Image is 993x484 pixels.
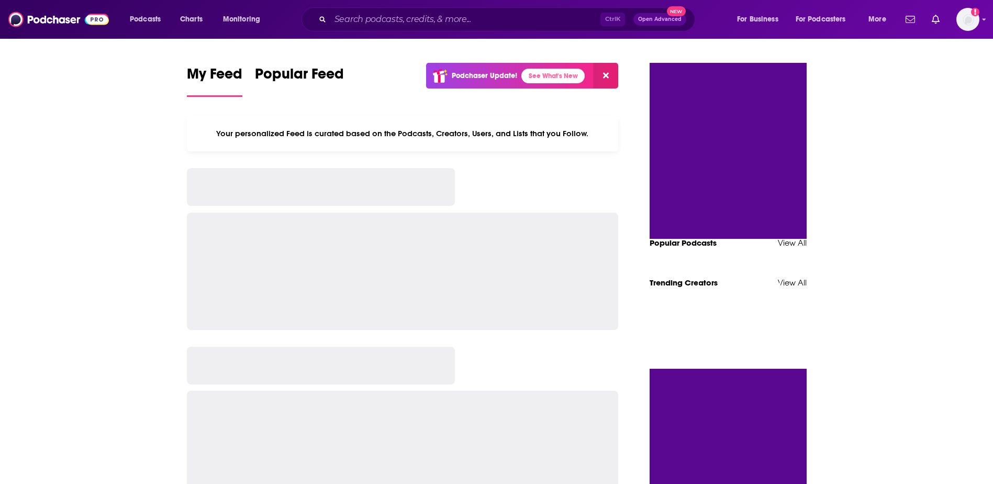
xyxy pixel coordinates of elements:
[667,6,686,16] span: New
[633,13,686,26] button: Open AdvancedNew
[928,10,944,28] a: Show notifications dropdown
[650,278,718,288] a: Trending Creators
[187,116,619,151] div: Your personalized Feed is curated based on the Podcasts, Creators, Users, and Lists that you Follow.
[122,11,174,28] button: open menu
[130,12,161,27] span: Podcasts
[187,65,242,97] a: My Feed
[956,8,979,31] span: Logged in as Shift_2
[796,12,846,27] span: For Podcasters
[730,11,791,28] button: open menu
[180,12,203,27] span: Charts
[173,11,209,28] a: Charts
[971,8,979,16] svg: Add a profile image
[187,65,242,89] span: My Feed
[778,238,807,248] a: View All
[311,7,705,31] div: Search podcasts, credits, & more...
[901,10,919,28] a: Show notifications dropdown
[521,69,585,83] a: See What's New
[956,8,979,31] img: User Profile
[778,278,807,288] a: View All
[8,9,109,29] img: Podchaser - Follow, Share and Rate Podcasts
[650,238,717,248] a: Popular Podcasts
[255,65,344,89] span: Popular Feed
[868,12,886,27] span: More
[789,11,861,28] button: open menu
[452,71,517,80] p: Podchaser Update!
[638,17,682,22] span: Open Advanced
[216,11,274,28] button: open menu
[737,12,778,27] span: For Business
[956,8,979,31] button: Show profile menu
[600,13,625,26] span: Ctrl K
[223,12,260,27] span: Monitoring
[861,11,899,28] button: open menu
[330,11,600,28] input: Search podcasts, credits, & more...
[255,65,344,97] a: Popular Feed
